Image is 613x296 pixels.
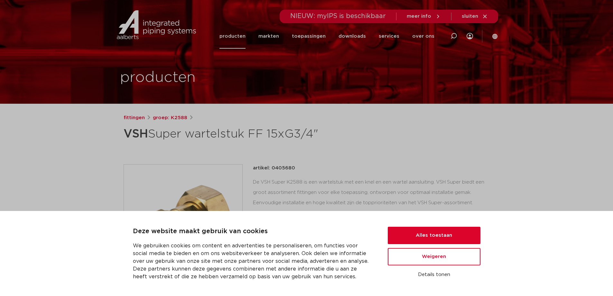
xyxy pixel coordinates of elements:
div: De VSH Super K2588 is een wartelstuk met een knel en een wartel aansluiting. VSH Super biedt een ... [253,177,490,242]
a: fittingen [124,114,145,122]
button: Alles toestaan [388,227,480,244]
a: services [379,24,399,49]
a: meer info [407,14,441,19]
a: over ons [412,24,434,49]
p: Deze website maakt gebruik van cookies [133,226,372,237]
a: downloads [339,24,366,49]
strong: VSH [124,128,148,140]
img: Product Image for VSH Super wartelstuk FF 15xG3/4" [124,165,242,283]
p: artikel: 0405680 [253,164,295,172]
li: meerdere buistypes op één fitting (koper, RVS & staalverzinkt buis) [258,211,490,221]
h1: producten [120,67,196,88]
a: markten [258,24,279,49]
p: We gebruiken cookies om content en advertenties te personaliseren, om functies voor social media ... [133,242,372,281]
a: producten [219,24,246,49]
span: NIEUW: myIPS is beschikbaar [290,13,386,19]
h1: Super wartelstuk FF 15xG3/4" [124,124,365,144]
span: sluiten [462,14,478,19]
button: Weigeren [388,248,480,265]
a: toepassingen [292,24,326,49]
a: sluiten [462,14,488,19]
a: groep: K2588 [153,114,187,122]
nav: Menu [219,24,434,49]
button: Details tonen [388,269,480,280]
span: meer info [407,14,431,19]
